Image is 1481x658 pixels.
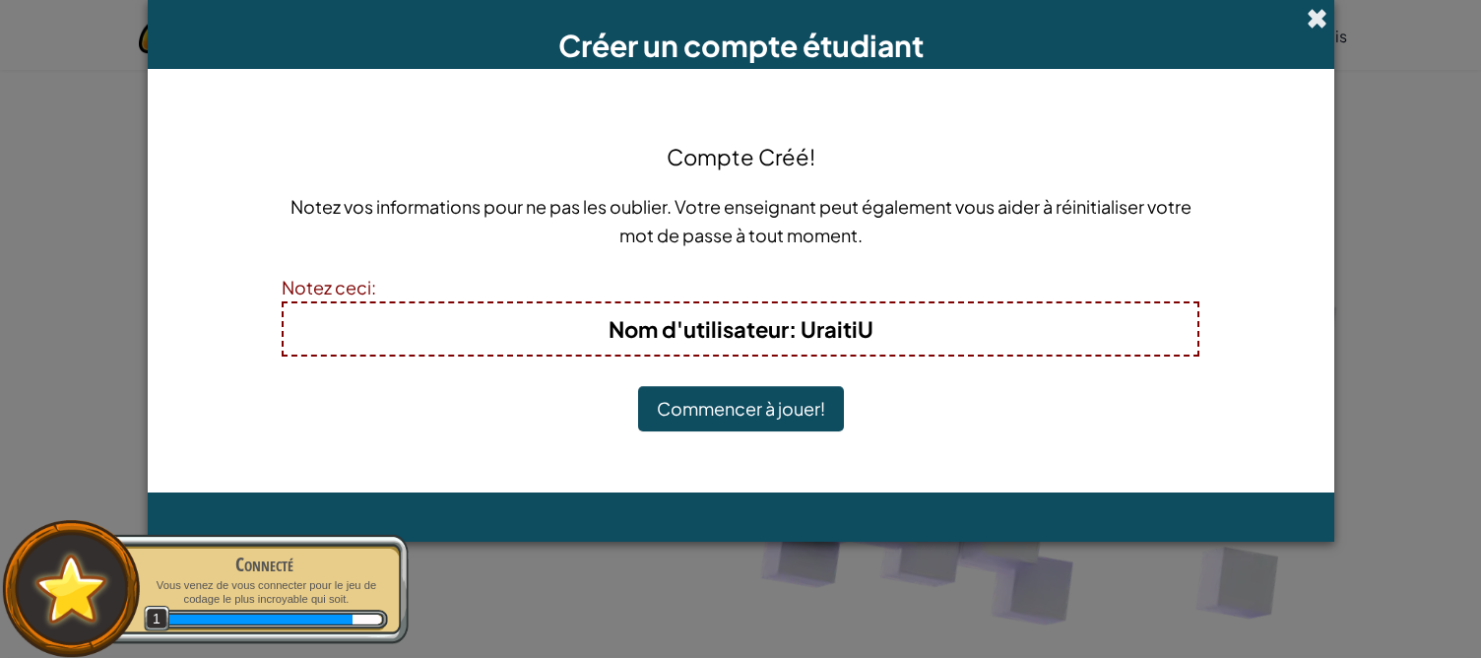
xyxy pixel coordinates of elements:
span: Nom d'utilisateur [609,315,789,343]
b: : UraitiU [609,315,873,343]
div: Notez ceci: [282,273,1199,301]
p: Notez vos informations pour ne pas les oublier. Votre enseignant peut également vous aider à réin... [282,192,1199,249]
span: Créer un compte étudiant [558,27,924,64]
button: Commencer à jouer! [638,386,844,431]
h4: Compte Créé! [667,141,815,172]
p: Vous venez de vous connecter pour le jeu de codage le plus incroyable qui soit. [140,578,388,607]
img: default.png [27,545,116,632]
span: 1 [144,606,170,632]
div: Connecté [140,551,388,578]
